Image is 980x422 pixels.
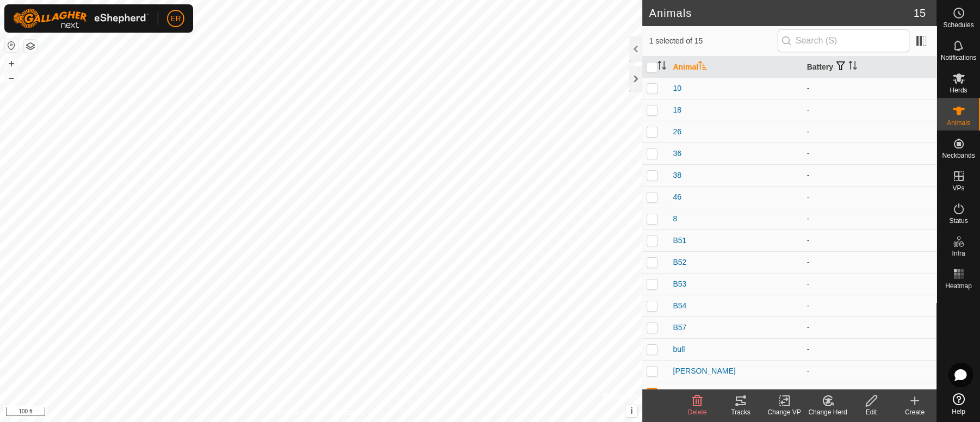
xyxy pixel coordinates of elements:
[673,148,681,159] span: 36
[673,365,735,377] span: [PERSON_NAME]
[914,5,926,21] span: 15
[803,77,936,99] td: -
[673,387,685,399] span: test
[5,57,18,70] button: +
[806,407,849,417] div: Change Herd
[803,338,936,360] td: -
[950,87,967,94] span: Herds
[778,29,909,52] input: Search (S)
[803,164,936,186] td: -
[673,126,681,138] span: 26
[673,235,686,246] span: B51
[673,83,681,94] span: 10
[941,54,976,61] span: Notifications
[762,407,806,417] div: Change VP
[673,170,681,181] span: 38
[673,104,681,116] span: 18
[630,406,632,415] span: i
[5,71,18,84] button: –
[943,22,973,28] span: Schedules
[673,344,685,355] span: bull
[803,121,936,142] td: -
[947,120,970,126] span: Animals
[942,152,975,159] span: Neckbands
[625,405,637,417] button: i
[278,408,319,418] a: Privacy Policy
[698,63,707,71] p-sorticon: Activate to sort
[803,57,936,78] th: Battery
[170,13,181,24] span: ER
[952,408,965,415] span: Help
[5,39,18,52] button: Reset Map
[13,9,149,28] img: Gallagher Logo
[803,251,936,273] td: -
[673,300,686,312] span: B54
[937,389,980,419] a: Help
[952,250,965,257] span: Infra
[649,7,913,20] h2: Animals
[673,322,686,333] span: B57
[848,63,857,71] p-sorticon: Activate to sort
[803,208,936,229] td: -
[803,360,936,382] td: -
[803,142,936,164] td: -
[803,295,936,316] td: -
[803,382,936,404] td: -
[673,191,681,203] span: 46
[893,407,936,417] div: Create
[24,40,37,53] button: Map Layers
[803,186,936,208] td: -
[673,213,677,225] span: 8
[949,218,967,224] span: Status
[803,273,936,295] td: -
[719,407,762,417] div: Tracks
[673,278,686,290] span: B53
[649,35,777,47] span: 1 selected of 15
[952,185,964,191] span: VPs
[332,408,364,418] a: Contact Us
[803,316,936,338] td: -
[945,283,972,289] span: Heatmap
[688,408,707,416] span: Delete
[668,57,802,78] th: Animal
[673,257,686,268] span: B52
[849,407,893,417] div: Edit
[803,229,936,251] td: -
[803,99,936,121] td: -
[658,63,666,71] p-sorticon: Activate to sort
